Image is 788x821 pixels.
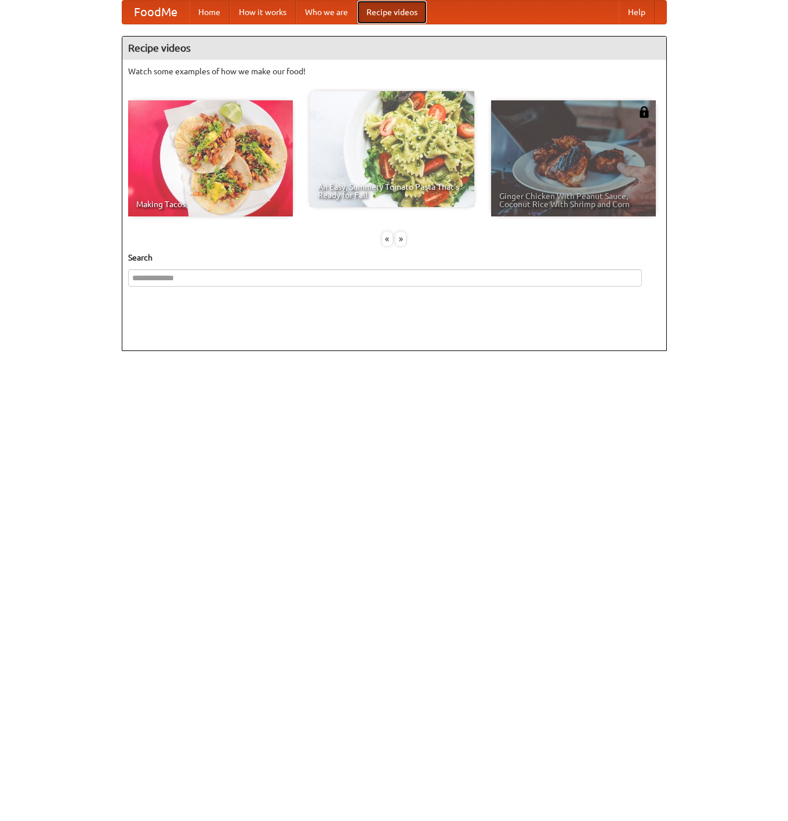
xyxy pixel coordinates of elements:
img: 483408.png [638,106,650,118]
a: An Easy, Summery Tomato Pasta That's Ready for Fall [310,91,474,207]
a: Home [189,1,230,24]
p: Watch some examples of how we make our food! [128,66,660,77]
h5: Search [128,252,660,263]
div: » [395,232,406,246]
a: Who we are [296,1,357,24]
a: Recipe videos [357,1,427,24]
div: « [382,232,393,246]
h4: Recipe videos [122,37,666,60]
a: Help [619,1,655,24]
a: FoodMe [122,1,189,24]
a: How it works [230,1,296,24]
span: An Easy, Summery Tomato Pasta That's Ready for Fall [318,183,466,199]
span: Making Tacos [136,200,285,208]
a: Making Tacos [128,100,293,216]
